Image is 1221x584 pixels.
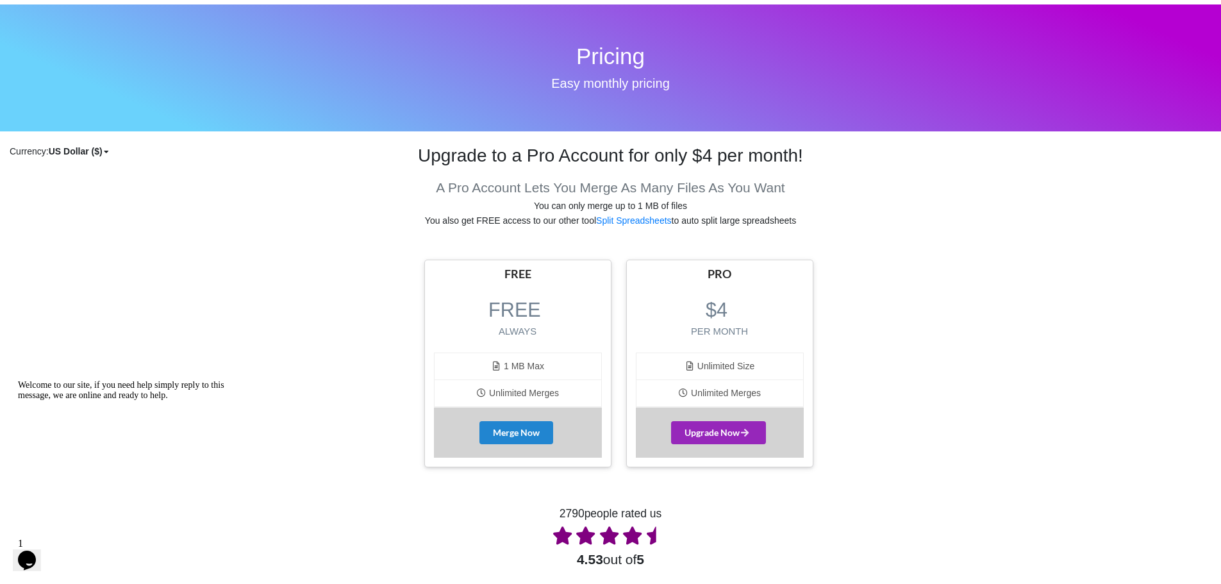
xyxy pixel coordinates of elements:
[5,5,212,25] span: Welcome to our site, if you need help simply reply to this message, we are online and ready to help.
[636,552,644,567] b: 5
[407,145,814,167] h2: Upgrade to a Pro Account for only $4 per month!
[577,552,603,567] b: 4.53
[636,267,804,281] div: PRO
[13,533,54,571] iframe: chat widget
[479,421,553,444] button: Merge Now
[678,388,761,398] span: Unlimited Merges
[491,361,544,371] span: 1 MB Max
[13,375,244,526] iframe: chat widget
[671,421,766,444] button: Upgrade Now
[596,215,672,226] a: Split Spreadsheets
[49,145,103,158] div: US Dollar ($)
[434,267,602,281] div: FREE
[434,324,602,338] span: ALWAYS
[685,361,755,371] span: Unlimited Size
[10,145,401,158] p: Currency:
[488,299,541,321] span: FREE
[685,427,752,438] span: Upgrade Now
[5,5,236,26] div: Welcome to our site, if you need help simply reply to this message, we are online and ready to help.
[476,388,559,398] span: Unlimited Merges
[706,299,727,321] span: $4
[636,324,804,338] span: PER MONTH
